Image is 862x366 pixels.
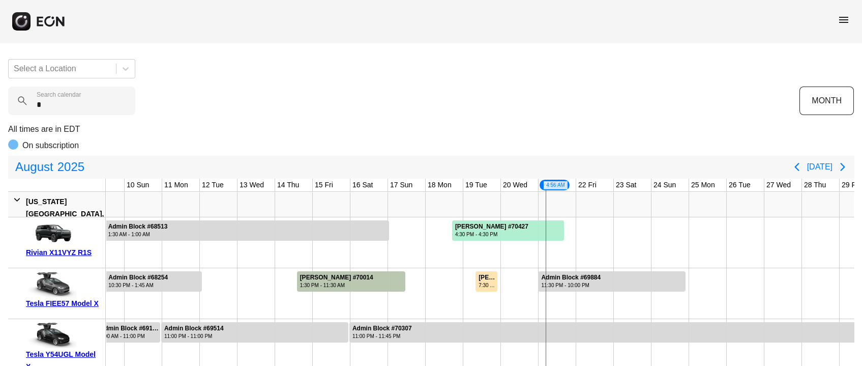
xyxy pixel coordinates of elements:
[161,319,349,343] div: Rented for 5 days by Admin Block Current status is rental
[807,158,833,176] button: [DATE]
[164,325,224,332] div: Admin Block #69514
[455,223,528,231] div: [PERSON_NAME] #70427
[125,179,151,191] div: 10 Sun
[576,179,599,191] div: 22 Fri
[475,268,498,292] div: Rented for 1 days by kapil bhatia Current status is billable
[26,221,77,246] img: car
[541,274,601,281] div: Admin Block #69884
[13,157,55,177] span: August
[799,87,854,115] button: MONTH
[350,179,375,191] div: 16 Sat
[614,179,638,191] div: 23 Sat
[426,179,454,191] div: 18 Mon
[8,123,854,135] p: All times are in EDT
[100,332,159,340] div: 6:00 AM - 11:00 PM
[237,179,266,191] div: 13 Wed
[108,231,168,238] div: 1:30 AM - 1:00 AM
[108,223,168,231] div: Admin Block #68513
[26,323,77,348] img: car
[164,332,224,340] div: 11:00 PM - 11:00 PM
[300,274,373,281] div: [PERSON_NAME] #70014
[840,179,862,191] div: 29 Fri
[200,179,226,191] div: 12 Tue
[501,179,529,191] div: 20 Wed
[352,332,412,340] div: 11:00 PM - 11:45 PM
[162,179,190,191] div: 11 Mon
[463,179,489,191] div: 19 Tue
[802,179,828,191] div: 28 Thu
[37,91,81,99] label: Search calendar
[96,319,160,343] div: Rented for 2 days by Admin Block Current status is rental
[452,217,564,241] div: Rented for 3 days by Chana Leifer Current status is rental
[352,325,412,332] div: Admin Block #70307
[9,157,91,177] button: August2025
[764,179,793,191] div: 27 Wed
[727,179,753,191] div: 26 Tue
[22,139,79,152] p: On subscription
[538,268,686,292] div: Rented for 4 days by Admin Block Current status is rental
[541,281,601,289] div: 11:30 PM - 10:00 PM
[479,274,496,281] div: [PERSON_NAME] #70438
[26,195,104,232] div: [US_STATE][GEOGRAPHIC_DATA], [GEOGRAPHIC_DATA]
[838,14,850,26] span: menu
[651,179,678,191] div: 24 Sun
[300,281,373,289] div: 1:30 PM - 11:30 AM
[455,231,528,238] div: 4:30 PM - 4:30 PM
[100,325,159,332] div: Admin Block #69157
[689,179,717,191] div: 25 Mon
[47,268,202,292] div: Rented for 5 days by Admin Block Current status is rental
[26,246,102,259] div: Rivian X11VYZ R1S
[108,281,168,289] div: 10:30 PM - 1:45 AM
[55,157,86,177] span: 2025
[296,268,406,292] div: Rented for 3 days by Jaime Peele Current status is completed
[787,157,807,177] button: Previous page
[313,179,335,191] div: 15 Fri
[26,272,77,297] img: car
[388,179,414,191] div: 17 Sun
[833,157,853,177] button: Next page
[26,297,102,309] div: Tesla FIEE57 Model X
[479,281,496,289] div: 7:30 AM - 10:00 PM
[539,179,571,191] div: 21 Thu
[275,179,301,191] div: 14 Thu
[108,274,168,281] div: Admin Block #68254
